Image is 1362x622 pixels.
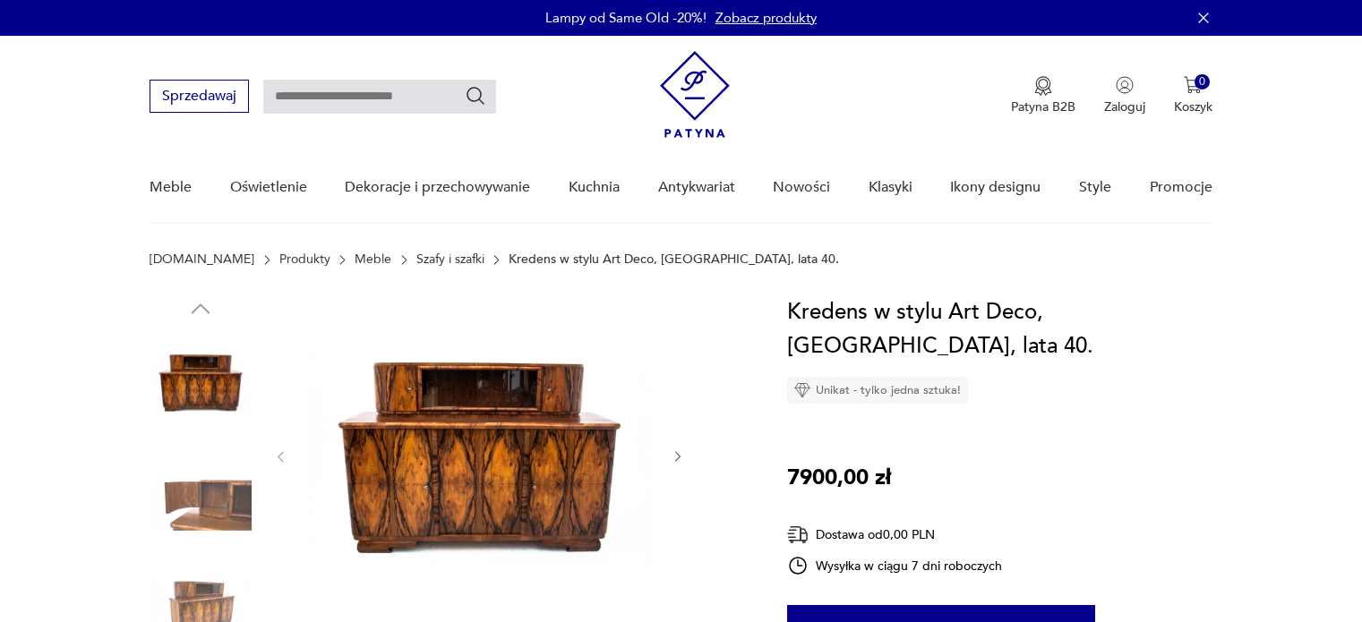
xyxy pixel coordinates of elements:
[465,85,486,107] button: Szukaj
[150,153,192,222] a: Meble
[230,153,307,222] a: Oświetlenie
[569,153,620,222] a: Kuchnia
[355,252,391,267] a: Meble
[787,377,968,404] div: Unikat - tylko jedna sztuka!
[1195,74,1210,89] div: 0
[950,153,1041,222] a: Ikony designu
[509,252,839,267] p: Kredens w stylu Art Deco, [GEOGRAPHIC_DATA], lata 40.
[150,80,249,113] button: Sprzedawaj
[279,252,330,267] a: Produkty
[1104,98,1145,115] p: Zaloguj
[150,331,252,433] img: Zdjęcie produktu Kredens w stylu Art Deco, Polska, lata 40.
[306,295,652,615] img: Zdjęcie produktu Kredens w stylu Art Deco, Polska, lata 40.
[660,51,730,138] img: Patyna - sklep z meblami i dekoracjami vintage
[787,461,891,495] p: 7900,00 zł
[787,555,1002,576] div: Wysyłka w ciągu 7 dni roboczych
[787,524,809,546] img: Ikona dostawy
[1184,76,1202,94] img: Ikona koszyka
[345,153,530,222] a: Dekoracje i przechowywanie
[773,153,830,222] a: Nowości
[1011,76,1075,115] button: Patyna B2B
[545,9,707,27] p: Lampy od Same Old -20%!
[150,91,249,104] a: Sprzedawaj
[1104,76,1145,115] button: Zaloguj
[787,295,1212,363] h1: Kredens w stylu Art Deco, [GEOGRAPHIC_DATA], lata 40.
[416,252,484,267] a: Szafy i szafki
[794,382,810,398] img: Ikona diamentu
[1116,76,1134,94] img: Ikonka użytkownika
[150,446,252,548] img: Zdjęcie produktu Kredens w stylu Art Deco, Polska, lata 40.
[1150,153,1212,222] a: Promocje
[787,524,1002,546] div: Dostawa od 0,00 PLN
[1034,76,1052,96] img: Ikona medalu
[869,153,912,222] a: Klasyki
[658,153,735,222] a: Antykwariat
[1079,153,1111,222] a: Style
[1011,98,1075,115] p: Patyna B2B
[150,252,254,267] a: [DOMAIN_NAME]
[1011,76,1075,115] a: Ikona medaluPatyna B2B
[1174,76,1212,115] button: 0Koszyk
[715,9,817,27] a: Zobacz produkty
[1174,98,1212,115] p: Koszyk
